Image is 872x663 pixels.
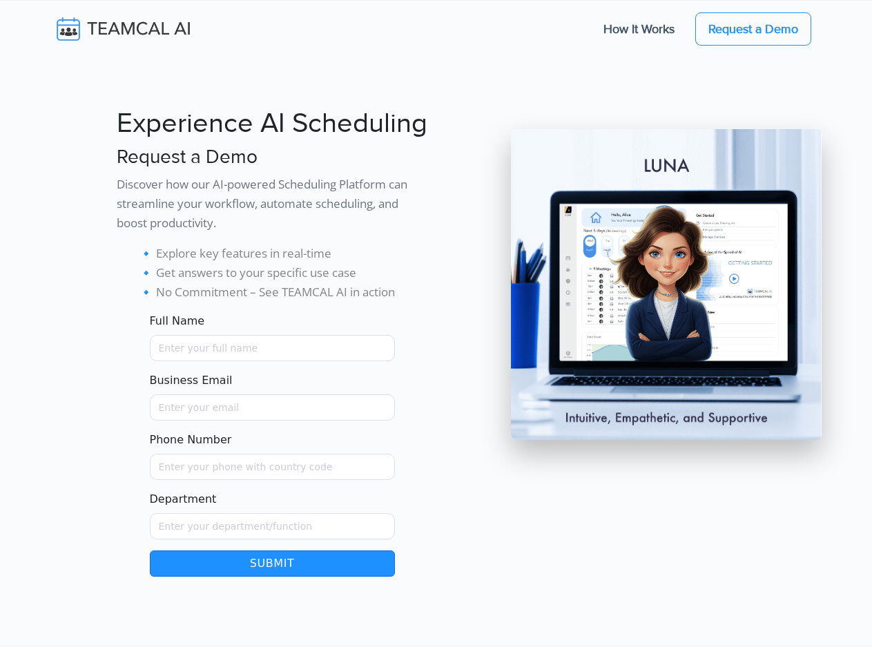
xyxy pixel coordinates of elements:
li: 🔹 Explore key features in real-time [139,244,428,263]
img: pic [511,129,822,440]
input: Name must only contain letters and spaces [150,335,395,361]
button: Submit [150,550,395,577]
label: Department [150,491,217,508]
h1: Experience AI Scheduling [117,107,428,140]
a: Request a Demo [695,12,811,46]
h3: Request a Demo [117,146,428,169]
label: Phone Number [150,432,232,448]
li: 🔹 No Commitment – See TEAMCAL AI in action [139,282,428,302]
input: Enter your department/function [150,513,395,539]
a: How It Works [590,15,688,44]
input: Enter your phone with country code [150,454,395,480]
p: Discover how our AI-powered Scheduling Platform can streamline your workflow, automate scheduling... [117,175,428,233]
label: Business Email [150,372,233,389]
li: 🔹 Get answers to your specific use case [139,263,428,282]
input: Enter your email [150,394,395,421]
label: Full Name [150,313,205,329]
